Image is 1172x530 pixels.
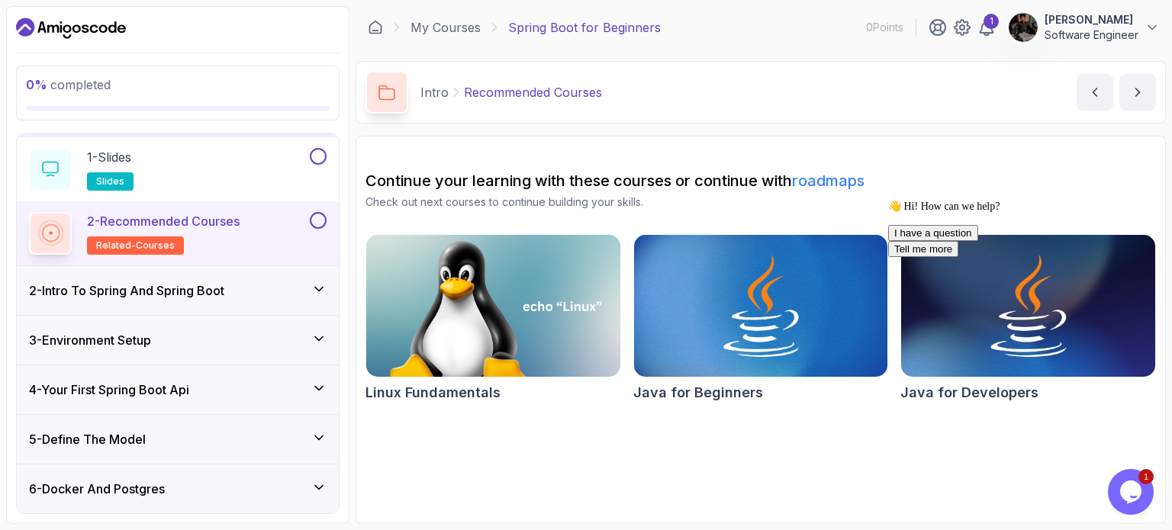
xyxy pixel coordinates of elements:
[96,239,175,252] span: related-courses
[420,83,449,101] p: Intro
[87,212,240,230] p: 2 - Recommended Courses
[1045,12,1138,27] p: [PERSON_NAME]
[26,77,111,92] span: completed
[87,148,131,166] p: 1 - Slides
[6,7,118,18] span: 👋 Hi! How can we help?
[1045,27,1138,43] p: Software Engineer
[16,16,126,40] a: Dashboard
[1108,469,1157,515] iframe: chat widget
[633,382,763,403] h2: Java for Beginners
[29,331,151,349] h3: 3 - Environment Setup
[17,266,339,315] button: 2-Intro To Spring And Spring Boot
[866,20,903,35] p: 0 Points
[977,18,996,37] a: 1
[96,175,124,188] span: slides
[6,31,96,47] button: I have a question
[634,235,888,377] img: Java for Beginners card
[411,18,481,37] a: My Courses
[29,381,189,399] h3: 4 - Your First Spring Boot Api
[365,170,1156,191] h2: Continue your learning with these courses or continue with
[29,430,146,448] h3: 5 - Define The Model
[6,47,76,63] button: Tell me more
[17,464,339,513] button: 6-Docker And Postgres
[464,83,602,101] p: Recommended Courses
[29,281,224,300] h3: 2 - Intro To Spring And Spring Boot
[26,77,47,92] span: 0 %
[365,194,1156,210] p: Check out next courses to continue building your skills.
[365,382,501,403] h2: Linux Fundamentals
[29,212,327,255] button: 2-Recommended Coursesrelated-courses
[29,480,165,498] h3: 6 - Docker And Postgres
[633,234,889,403] a: Java for Beginners cardJava for Beginners
[365,234,621,403] a: Linux Fundamentals cardLinux Fundamentals
[6,6,281,63] div: 👋 Hi! How can we help?I have a questionTell me more
[29,148,327,191] button: 1-Slidesslides
[508,18,661,37] p: Spring Boot for Beginners
[1119,74,1156,111] button: next content
[368,20,383,35] a: Dashboard
[1077,74,1113,111] button: previous content
[984,14,999,29] div: 1
[17,415,339,464] button: 5-Define The Model
[366,235,620,377] img: Linux Fundamentals card
[1008,12,1160,43] button: user profile image[PERSON_NAME]Software Engineer
[17,316,339,365] button: 3-Environment Setup
[792,172,865,190] a: roadmaps
[17,365,339,414] button: 4-Your First Spring Boot Api
[882,194,1157,461] iframe: chat widget
[1009,13,1038,42] img: user profile image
